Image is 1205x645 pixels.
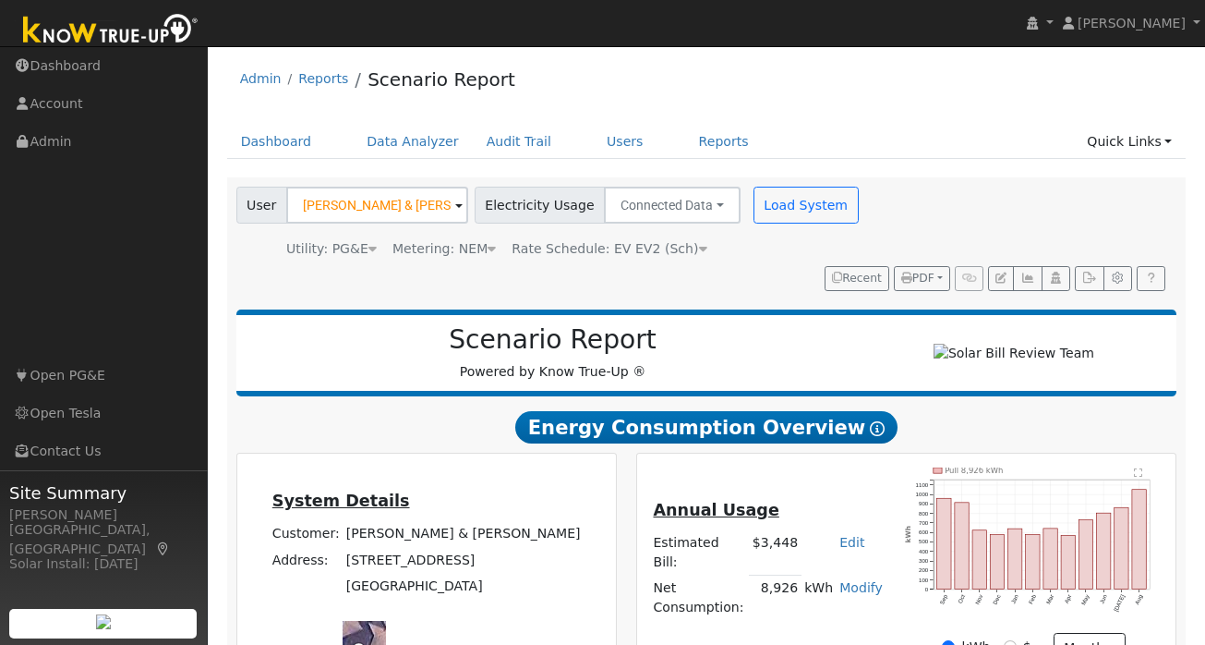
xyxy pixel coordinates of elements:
span: [PERSON_NAME] [1078,16,1186,30]
i: Show Help [870,421,885,436]
text: [DATE] [1114,593,1127,613]
a: Admin [240,71,282,86]
button: Settings [1103,266,1132,292]
text: Oct [958,593,968,604]
div: [PERSON_NAME] [9,505,198,525]
td: Customer: [269,521,343,547]
button: Edit User [988,266,1014,292]
img: retrieve [96,615,111,629]
text: Sep [939,593,949,605]
a: Edit [839,535,864,550]
rect: onclick="" [1080,520,1094,590]
rect: onclick="" [1044,529,1058,590]
text: Jan [1010,593,1020,605]
a: Map [155,542,172,556]
span: Energy Consumption Overview [515,411,898,444]
td: 8,926 [749,575,801,620]
rect: onclick="" [1062,535,1076,589]
div: [GEOGRAPHIC_DATA], [GEOGRAPHIC_DATA] [9,520,198,559]
img: Solar Bill Review Team [934,344,1094,363]
text: 800 [920,509,930,516]
td: kWh [801,575,837,620]
input: Select a User [286,187,468,224]
a: Reports [685,125,763,159]
div: Solar Install: [DATE] [9,554,198,574]
rect: onclick="" [973,530,987,590]
text: Jun [1100,593,1110,605]
button: PDF [894,266,950,292]
span: User [236,187,287,224]
button: Load System [753,187,859,224]
text: 500 [920,538,930,544]
u: Annual Usage [653,501,778,519]
button: Multi-Series Graph [1013,266,1042,292]
text: 700 [920,519,930,526]
a: Users [593,125,657,159]
rect: onclick="" [1027,534,1041,590]
div: Utility: PG&E [286,239,377,259]
a: Help Link [1137,266,1165,292]
td: Net Consumption: [650,575,749,620]
div: Powered by Know True-Up ® [246,324,861,382]
text: 1100 [916,481,929,488]
td: [PERSON_NAME] & [PERSON_NAME] [343,521,584,547]
rect: onclick="" [1098,513,1112,590]
text:  [1136,468,1144,477]
text: 200 [920,566,930,573]
text: 100 [920,577,930,583]
span: Site Summary [9,481,198,505]
button: Login As [1042,266,1070,292]
text: May [1081,593,1092,606]
span: PDF [901,272,934,285]
td: $3,448 [749,529,801,575]
text: Apr [1064,593,1073,604]
text: 1000 [916,491,929,497]
text: Mar [1046,593,1056,605]
span: Electricity Usage [475,187,605,224]
a: Audit Trail [473,125,565,159]
u: System Details [272,492,410,510]
td: Estimated Bill: [650,529,749,575]
a: Scenario Report [368,68,515,91]
td: Address: [269,547,343,573]
td: [STREET_ADDRESS] [343,547,584,573]
text: Dec [993,593,1003,605]
text: 600 [920,529,930,535]
rect: onclick="" [1134,489,1148,589]
td: [GEOGRAPHIC_DATA] [343,573,584,599]
img: Know True-Up [14,10,208,52]
a: Reports [298,71,348,86]
rect: onclick="" [956,503,970,590]
text: Pull 8,926 kWh [946,466,1005,475]
text: 300 [920,557,930,564]
div: Metering: NEM [392,239,496,259]
span: Alias: HEV2A [512,241,706,256]
a: Dashboard [227,125,326,159]
a: Quick Links [1073,125,1186,159]
button: Export Interval Data [1075,266,1103,292]
rect: onclick="" [1009,529,1023,590]
text: kWh [905,526,913,542]
text: Aug [1135,593,1145,605]
text: Feb [1028,593,1038,605]
text: 400 [920,548,930,554]
text: Nov [974,593,984,606]
button: Recent [825,266,889,292]
rect: onclick="" [1115,507,1129,590]
a: Modify [839,580,883,595]
rect: onclick="" [991,535,1005,590]
button: Connected Data [604,187,741,224]
rect: onclick="" [937,498,951,590]
a: Data Analyzer [353,125,473,159]
text: 900 [920,500,930,506]
text: 0 [925,586,929,592]
h2: Scenario Report [255,324,850,356]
